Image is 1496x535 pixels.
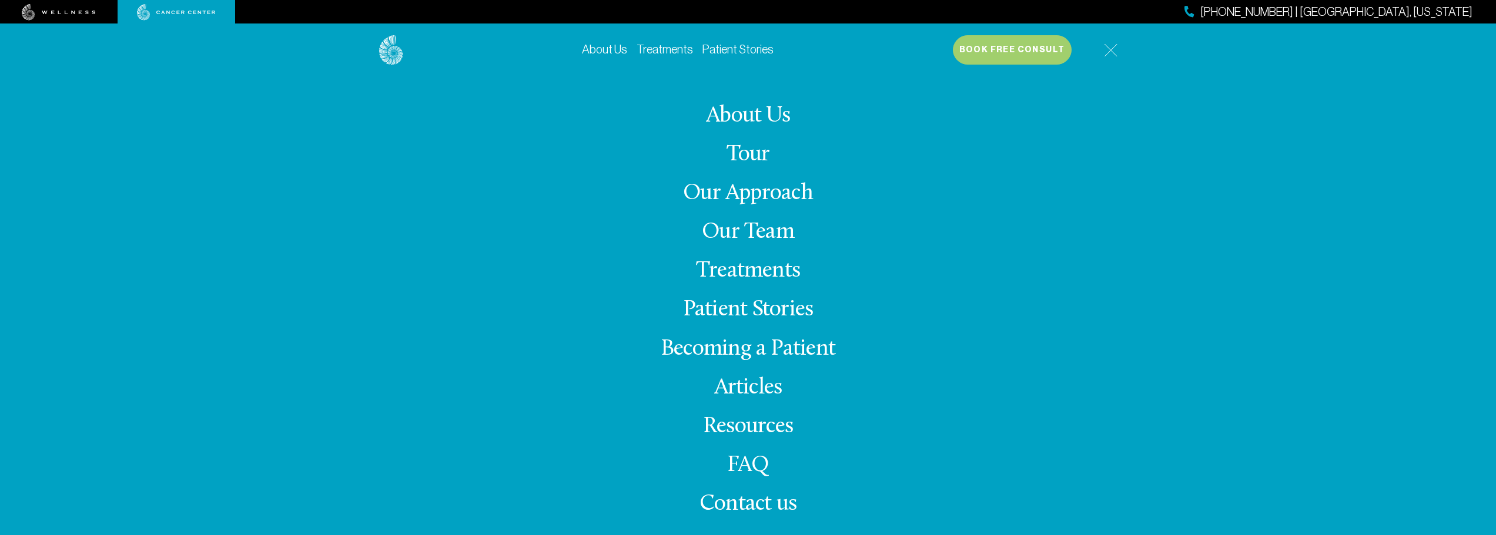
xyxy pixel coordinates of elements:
[706,105,790,127] a: About Us
[703,415,793,438] a: Resources
[696,260,800,282] a: Treatments
[22,4,96,21] img: wellness
[1200,4,1472,21] span: [PHONE_NUMBER] | [GEOGRAPHIC_DATA], [US_STATE]
[137,4,216,21] img: cancer center
[953,35,1072,65] button: Book Free Consult
[683,182,813,205] a: Our Approach
[727,143,770,166] a: Tour
[714,376,782,399] a: Articles
[702,221,794,244] a: Our Team
[379,35,403,65] img: logo
[700,493,796,516] span: Contact us
[702,43,774,56] a: Patient Stories
[582,43,627,56] a: About Us
[1184,4,1472,21] a: [PHONE_NUMBER] | [GEOGRAPHIC_DATA], [US_STATE]
[1104,43,1117,57] img: icon-hamburger
[637,43,693,56] a: Treatments
[683,298,814,321] a: Patient Stories
[727,454,769,477] a: FAQ
[661,338,835,361] a: Becoming a Patient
